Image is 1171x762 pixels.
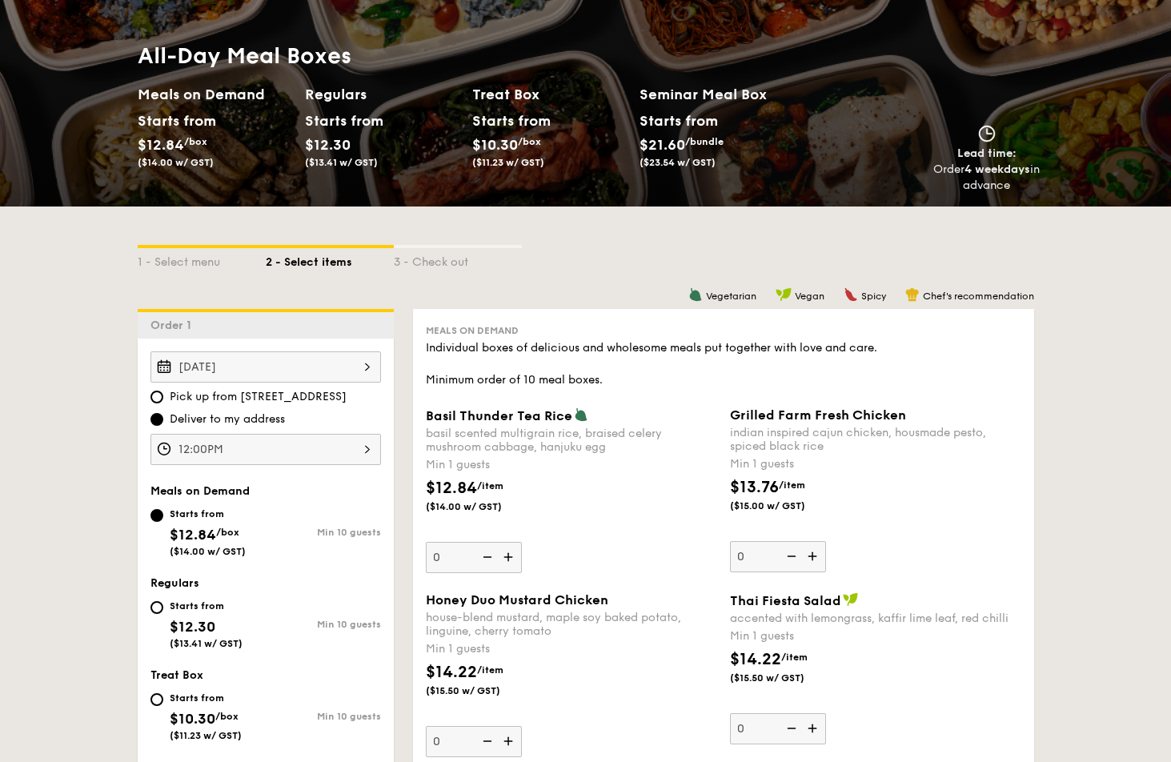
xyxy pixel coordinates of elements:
[730,426,1021,453] div: indian inspired cajun chicken, housmade pesto, spiced black rice
[426,500,535,513] span: ($14.00 w/ GST)
[730,499,839,512] span: ($15.00 w/ GST)
[170,638,243,649] span: ($13.41 w/ GST)
[426,457,717,473] div: Min 1 guests
[394,248,522,271] div: 3 - Check out
[574,407,588,422] img: icon-vegetarian.fe4039eb.svg
[640,83,807,106] h2: Seminar Meal Box
[688,287,703,302] img: icon-vegetarian.fe4039eb.svg
[474,726,498,756] img: icon-reduce.1d2dbef1.svg
[426,663,477,682] span: $14.22
[498,726,522,756] img: icon-add.58712e84.svg
[426,325,519,336] span: Meals on Demand
[170,692,242,704] div: Starts from
[730,478,779,497] span: $13.76
[170,730,242,741] span: ($11.23 w/ GST)
[640,157,716,168] span: ($23.54 w/ GST)
[472,109,543,133] div: Starts from
[150,509,163,522] input: Starts from$12.84/box($14.00 w/ GST)Min 10 guests
[170,600,243,612] div: Starts from
[170,710,215,728] span: $10.30
[138,109,209,133] div: Starts from
[150,391,163,403] input: Pick up from [STREET_ADDRESS]
[170,507,246,520] div: Starts from
[964,162,1030,176] strong: 4 weekdays
[305,136,351,154] span: $12.30
[730,612,1021,625] div: accented with lemongrass, kaffir lime leaf, red chilli
[150,434,381,465] input: Event time
[266,711,381,722] div: Min 10 guests
[685,136,724,147] span: /bundle
[778,713,802,744] img: icon-reduce.1d2dbef1.svg
[150,413,163,426] input: Deliver to my address
[305,157,378,168] span: ($13.41 w/ GST)
[843,592,859,607] img: icon-vegan.f8ff3823.svg
[472,157,544,168] span: ($11.23 w/ GST)
[426,408,572,423] span: Basil Thunder Tea Rice
[138,157,214,168] span: ($14.00 w/ GST)
[215,711,239,722] span: /box
[426,726,522,757] input: Honey Duo Mustard Chickenhouse-blend mustard, maple soy baked potato, linguine, cherry tomatoMin ...
[170,411,285,427] span: Deliver to my address
[170,389,347,405] span: Pick up from [STREET_ADDRESS]
[170,618,215,636] span: $12.30
[844,287,858,302] img: icon-spicy.37a8142b.svg
[170,526,216,543] span: $12.84
[472,136,518,154] span: $10.30
[474,542,498,572] img: icon-reduce.1d2dbef1.svg
[861,291,886,302] span: Spicy
[730,628,1021,644] div: Min 1 guests
[138,83,292,106] h2: Meals on Demand
[778,541,802,571] img: icon-reduce.1d2dbef1.svg
[138,248,266,271] div: 1 - Select menu
[905,287,920,302] img: icon-chef-hat.a58ddaea.svg
[150,351,381,383] input: Event date
[426,592,608,608] span: Honey Duo Mustard Chicken
[426,479,477,498] span: $12.84
[305,109,376,133] div: Starts from
[498,542,522,572] img: icon-add.58712e84.svg
[184,136,207,147] span: /box
[730,456,1021,472] div: Min 1 guests
[706,291,756,302] span: Vegetarian
[150,668,203,682] span: Treat Box
[933,162,1041,194] div: Order in advance
[266,619,381,630] div: Min 10 guests
[730,593,841,608] span: Thai Fiesta Salad
[802,541,826,571] img: icon-add.58712e84.svg
[640,109,717,133] div: Starts from
[477,480,503,491] span: /item
[518,136,541,147] span: /box
[477,664,503,676] span: /item
[305,83,459,106] h2: Regulars
[150,319,198,332] span: Order 1
[730,407,906,423] span: Grilled Farm Fresh Chicken
[781,652,808,663] span: /item
[426,611,717,638] div: house-blend mustard, maple soy baked potato, linguine, cherry tomato
[266,527,381,538] div: Min 10 guests
[795,291,824,302] span: Vegan
[138,136,184,154] span: $12.84
[138,42,807,70] h1: All-Day Meal Boxes
[150,601,163,614] input: Starts from$12.30($13.41 w/ GST)Min 10 guests
[640,136,685,154] span: $21.60
[150,693,163,706] input: Starts from$10.30/box($11.23 w/ GST)Min 10 guests
[472,83,627,106] h2: Treat Box
[170,546,246,557] span: ($14.00 w/ GST)
[957,146,1017,160] span: Lead time:
[730,713,826,744] input: Thai Fiesta Saladaccented with lemongrass, kaffir lime leaf, red chilliMin 1 guests$14.22/item($1...
[426,684,535,697] span: ($15.50 w/ GST)
[426,641,717,657] div: Min 1 guests
[426,340,1021,388] div: Individual boxes of delicious and wholesome meals put together with love and care. Minimum order ...
[730,672,839,684] span: ($15.50 w/ GST)
[975,125,999,142] img: icon-clock.2db775ea.svg
[730,650,781,669] span: $14.22
[923,291,1034,302] span: Chef's recommendation
[216,527,239,538] span: /box
[779,479,805,491] span: /item
[426,427,717,454] div: basil scented multigrain rice, braised celery mushroom cabbage, hanjuku egg
[150,576,199,590] span: Regulars
[776,287,792,302] img: icon-vegan.f8ff3823.svg
[426,542,522,573] input: Basil Thunder Tea Ricebasil scented multigrain rice, braised celery mushroom cabbage, hanjuku egg...
[802,713,826,744] img: icon-add.58712e84.svg
[150,484,250,498] span: Meals on Demand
